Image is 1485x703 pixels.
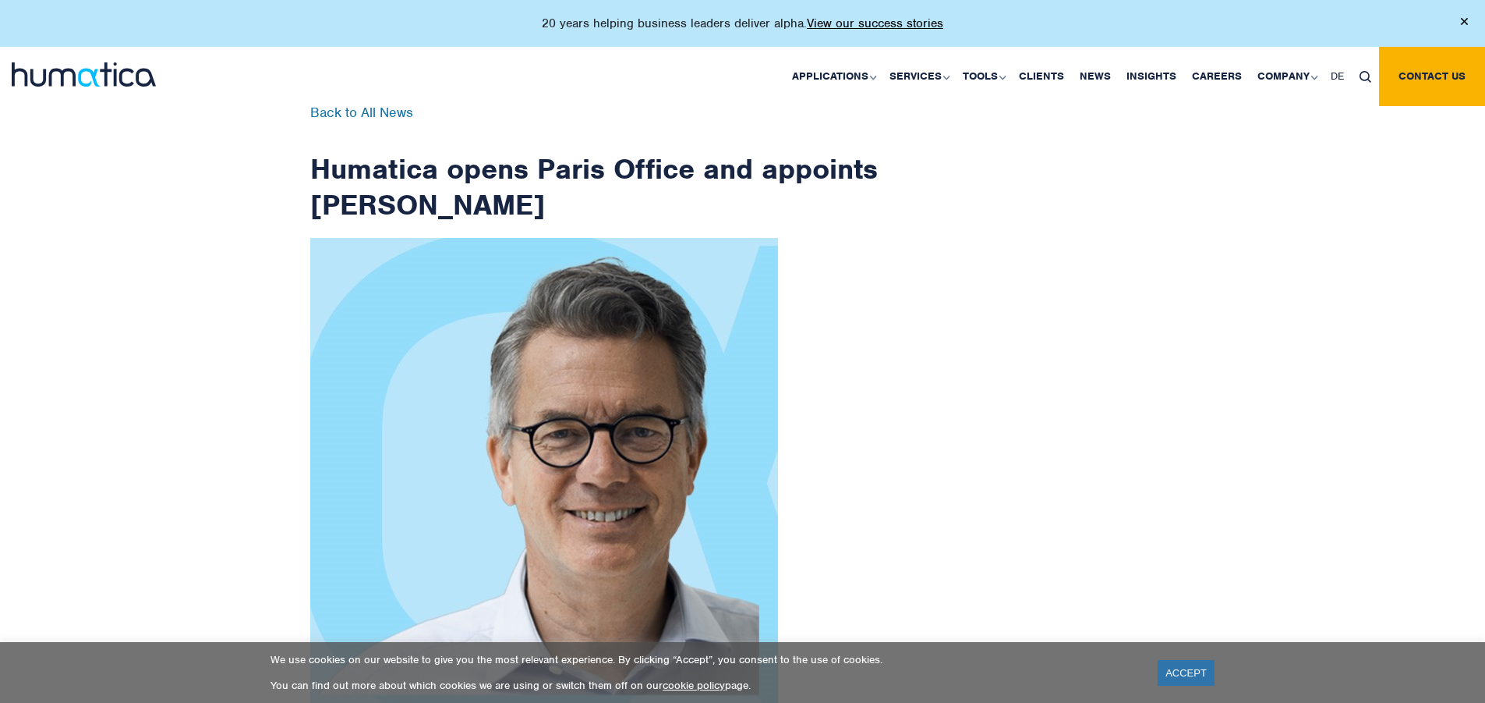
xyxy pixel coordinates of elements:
a: Back to All News [310,104,413,121]
a: News [1072,47,1119,106]
p: We use cookies on our website to give you the most relevant experience. By clicking “Accept”, you... [270,653,1138,666]
a: Company [1250,47,1323,106]
span: DE [1331,69,1344,83]
a: View our success stories [807,16,943,31]
a: Clients [1011,47,1072,106]
a: Tools [955,47,1011,106]
img: logo [12,62,156,87]
a: ACCEPT [1158,660,1215,686]
a: DE [1323,47,1352,106]
a: Contact us [1379,47,1485,106]
h1: Humatica opens Paris Office and appoints [PERSON_NAME] [310,106,879,222]
p: 20 years helping business leaders deliver alpha. [542,16,943,31]
a: Insights [1119,47,1184,106]
a: Careers [1184,47,1250,106]
img: search_icon [1359,71,1371,83]
p: You can find out more about which cookies we are using or switch them off on our page. [270,679,1138,692]
a: cookie policy [663,679,725,692]
a: Services [882,47,955,106]
a: Applications [784,47,882,106]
